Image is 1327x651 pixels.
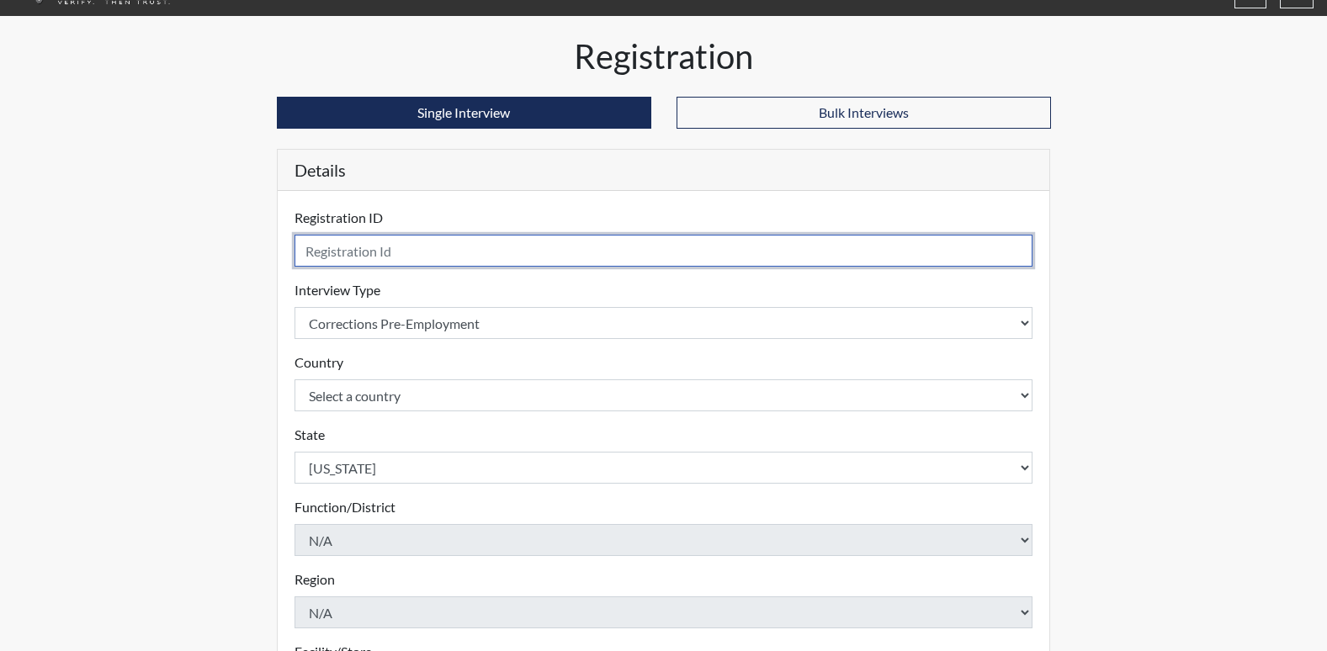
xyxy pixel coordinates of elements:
[295,569,335,590] label: Region
[295,352,343,373] label: Country
[295,425,325,445] label: State
[295,497,395,517] label: Function/District
[277,97,651,129] button: Single Interview
[277,36,1051,77] h1: Registration
[295,208,383,228] label: Registration ID
[677,97,1051,129] button: Bulk Interviews
[295,280,380,300] label: Interview Type
[295,235,1033,267] input: Insert a Registration ID, which needs to be a unique alphanumeric value for each interviewee
[278,150,1050,191] h5: Details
